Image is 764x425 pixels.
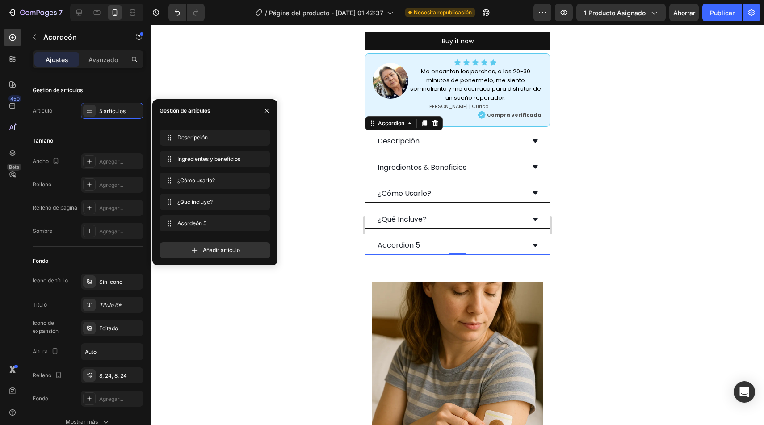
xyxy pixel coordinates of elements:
[81,344,143,360] input: Auto
[33,348,48,355] font: Altura
[177,177,215,184] font: ¿Cómo usarlo?
[99,108,126,114] font: 5 artículos
[99,181,123,188] font: Agregar...
[99,372,127,379] font: 8, 24, 8, 24
[177,134,208,141] font: Descripción
[33,257,48,264] font: Fondo
[576,4,666,21] button: 1 producto asignado
[99,325,118,332] font: Editado
[4,4,67,21] button: 7
[584,9,646,17] font: 1 producto asignado
[88,56,118,63] font: Avanzado
[33,372,51,379] font: Relleno
[99,396,123,402] font: Agregar...
[33,277,68,284] font: Icono de título
[673,9,695,17] font: Ahorrar
[414,9,472,16] font: Necesita republicación
[365,25,550,425] iframe: Área de diseño
[702,4,742,21] button: Publicar
[734,381,755,403] div: Abrir Intercom Messenger
[10,96,20,102] font: 450
[66,418,98,425] font: Mostrar más
[710,9,735,17] font: Publicar
[265,9,267,17] font: /
[177,198,213,205] font: ¿Qué incluye?
[99,158,123,165] font: Agregar...
[203,247,240,253] font: Añadir artículo
[33,204,77,211] font: Relleno de página
[59,8,63,17] font: 7
[99,205,123,211] font: Agregar...
[33,227,53,234] font: Sombra
[33,87,83,93] font: Gestión de artículos
[269,9,383,17] font: Página del producto - [DATE] 01:42:37
[33,320,59,334] font: Icono de expansión
[177,220,206,227] font: Acordeón 5
[99,228,123,235] font: Agregar...
[177,156,240,162] font: Ingredientes y beneficios
[46,56,68,63] font: Ajustes
[43,33,77,42] font: Acordeón
[160,107,210,114] font: Gestión de artículos
[9,164,19,170] font: Beta
[33,181,51,188] font: Relleno
[33,107,52,114] font: Artículo
[33,395,48,402] font: Fondo
[99,278,122,285] font: Sin icono
[33,158,49,164] font: Ancho
[33,137,53,144] font: Tamaño
[168,4,205,21] div: Deshacer/Rehacer
[43,32,119,42] p: Acordeón
[99,302,122,308] font: Título 6*
[669,4,699,21] button: Ahorrar
[33,301,47,308] font: Título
